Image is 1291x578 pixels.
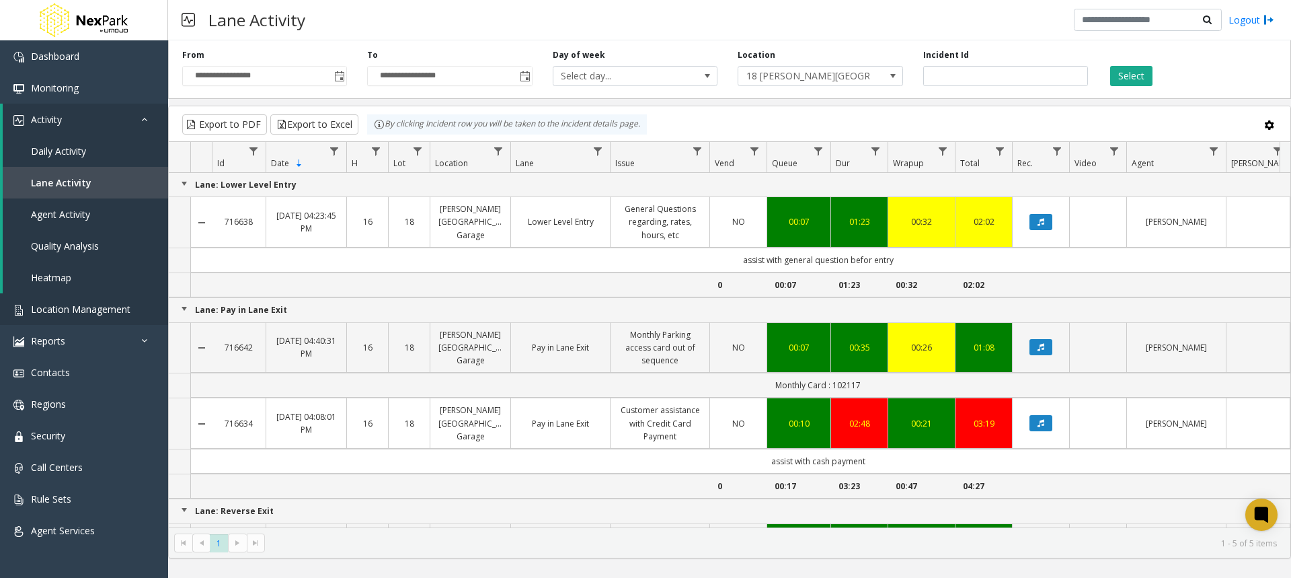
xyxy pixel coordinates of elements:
span: Reports [31,334,65,347]
a: 02:02 [964,215,1004,228]
img: 'icon' [13,83,24,94]
button: Select [1110,66,1152,86]
a: [PERSON_NAME][GEOGRAPHIC_DATA] Garage [438,203,502,242]
a: Collapse Group [179,303,190,314]
div: By clicking Incident row you will be taken to the incident details page. [367,114,647,135]
a: [PERSON_NAME][GEOGRAPHIC_DATA] Garage [438,328,502,367]
span: Contacts [31,366,70,379]
a: Customer assistance with Credit Card Payment [619,404,701,443]
img: pageIcon [182,3,195,36]
span: NO [732,342,745,353]
td: 03:23 [830,474,888,499]
a: Rec. Filter Menu [1048,142,1066,160]
a: Quality Analysis [3,230,168,262]
a: NO [718,417,758,430]
img: 'icon' [13,52,24,63]
label: Day of week [553,49,605,61]
span: NO [732,216,745,227]
span: Call Centers [31,461,83,474]
a: Pay in Lane Exit [519,341,602,354]
a: Lane Filter Menu [589,142,607,160]
a: Lot Filter Menu [409,142,427,160]
img: 'icon' [13,431,24,442]
a: 716638 [220,215,258,228]
span: Regions [31,398,66,410]
span: Monitoring [31,81,79,94]
span: Total [960,157,980,169]
td: 02:02 [955,273,1012,297]
a: Collapse Details [191,419,212,429]
span: Date [271,157,289,169]
a: 00:26 [896,341,947,354]
span: Issue [615,157,635,169]
td: 0 [709,273,767,297]
a: Collapse Details [191,217,212,228]
td: 00:32 [888,273,955,297]
span: Sortable [294,158,305,169]
a: Wrapup Filter Menu [934,142,952,160]
a: 18 [397,215,422,228]
span: Agent [1132,157,1154,169]
a: NO [718,215,758,228]
td: 04:27 [955,474,1012,499]
button: Export to Excel [270,114,358,135]
a: Location Filter Menu [490,142,508,160]
a: Collapse Details [191,342,212,353]
a: Daily Activity [3,135,168,167]
span: NO [732,418,745,429]
span: Dur [836,157,850,169]
div: 00:07 [775,215,822,228]
a: Lower Level Entry [519,215,602,228]
img: 'icon' [13,305,24,316]
label: From [182,49,204,61]
span: 18 [PERSON_NAME][GEOGRAPHIC_DATA] Garage [738,67,869,85]
a: 18 [397,341,422,354]
img: infoIcon.svg [374,119,385,130]
a: Total Filter Menu [991,142,1009,160]
a: Activity [3,104,168,135]
a: 18 [397,417,422,430]
div: 00:21 [896,417,947,430]
a: Issue Filter Menu [689,142,707,160]
span: Page 1 [210,534,228,552]
span: Video [1074,157,1097,169]
a: 16 [355,215,380,228]
img: 'icon' [13,463,24,474]
span: Location [435,157,468,169]
a: Video Filter Menu [1105,142,1124,160]
img: 'icon' [13,336,24,347]
td: 00:47 [888,474,955,499]
h3: Lane Activity [202,3,312,36]
td: 0 [709,474,767,499]
a: 02:48 [839,417,879,430]
a: Lane Activity [3,167,168,198]
a: NO [718,341,758,354]
span: Agent Activity [31,208,90,221]
a: 00:32 [896,215,947,228]
span: Rec. [1017,157,1033,169]
a: Monthly Parking access card out of sequence [619,328,701,367]
a: General Questions regarding, rates, hours, etc [619,203,701,242]
button: Export to PDF [182,114,267,135]
a: Collapse Group [179,178,190,189]
a: [PERSON_NAME] [1135,417,1218,430]
span: Queue [772,157,797,169]
a: Parker Filter Menu [1269,142,1287,160]
label: To [367,49,378,61]
a: 00:10 [775,417,822,430]
kendo-pager-info: 1 - 5 of 5 items [273,538,1277,549]
a: Agent Filter Menu [1205,142,1223,160]
a: Vend Filter Menu [746,142,764,160]
a: [PERSON_NAME] [1135,341,1218,354]
label: Incident Id [923,49,969,61]
a: 00:07 [775,341,822,354]
a: 16 [355,417,380,430]
div: 01:23 [839,215,879,228]
div: Data table [169,142,1290,528]
a: Dur Filter Menu [867,142,885,160]
a: 00:35 [839,341,879,354]
span: Lane [516,157,534,169]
